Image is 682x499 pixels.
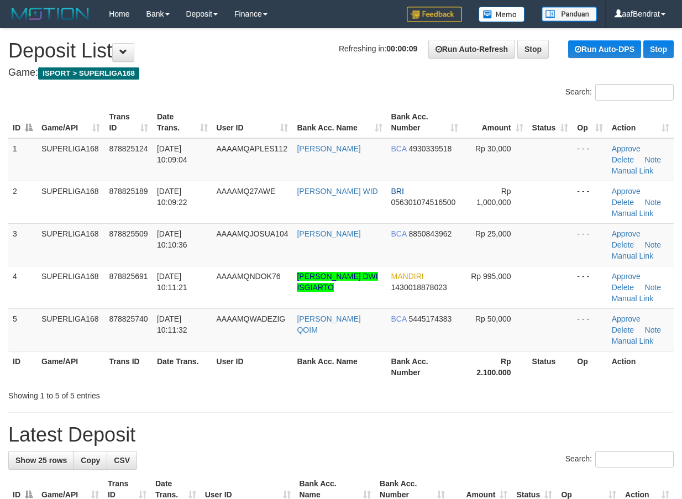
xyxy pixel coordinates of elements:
[476,187,511,207] span: Rp 1,000,000
[8,386,276,401] div: Showing 1 to 5 of 5 entries
[8,107,37,138] th: ID: activate to sort column descending
[8,308,37,351] td: 5
[386,44,417,53] strong: 00:00:09
[573,351,607,382] th: Op
[573,138,607,181] td: - - -
[153,351,212,382] th: Date Trans.
[607,351,674,382] th: Action
[212,107,293,138] th: User ID: activate to sort column ascending
[595,84,674,101] input: Search:
[114,456,130,465] span: CSV
[568,40,641,58] a: Run Auto-DPS
[37,351,104,382] th: Game/API
[612,166,654,175] a: Manual Link
[217,187,276,196] span: AAAAMQ27AWE
[8,424,674,446] h1: Latest Deposit
[612,314,641,323] a: Approve
[595,451,674,468] input: Search:
[573,107,607,138] th: Op: activate to sort column ascending
[408,144,452,153] span: Copy 4930339518 to clipboard
[387,351,463,382] th: Bank Acc. Number
[157,272,187,292] span: [DATE] 10:11:21
[643,40,674,58] a: Stop
[391,144,407,153] span: BCA
[475,144,511,153] span: Rp 30,000
[8,266,37,308] td: 4
[542,7,597,22] img: panduan.png
[645,283,662,292] a: Note
[37,223,104,266] td: SUPERLIGA168
[612,209,654,218] a: Manual Link
[391,283,447,292] span: Copy 1430018878023 to clipboard
[8,223,37,266] td: 3
[517,40,549,59] a: Stop
[37,138,104,181] td: SUPERLIGA168
[645,198,662,207] a: Note
[104,351,153,382] th: Trans ID
[109,314,148,323] span: 878825740
[391,314,407,323] span: BCA
[15,456,67,465] span: Show 25 rows
[38,67,139,80] span: ISPORT > SUPERLIGA168
[387,107,463,138] th: Bank Acc. Number: activate to sort column ascending
[612,283,634,292] a: Delete
[8,6,92,22] img: MOTION_logo.png
[339,44,417,53] span: Refreshing in:
[8,451,74,470] a: Show 25 rows
[292,107,386,138] th: Bank Acc. Name: activate to sort column ascending
[528,107,573,138] th: Status: activate to sort column ascending
[612,187,641,196] a: Approve
[475,229,511,238] span: Rp 25,000
[8,67,674,78] h4: Game:
[8,351,37,382] th: ID
[297,229,360,238] a: [PERSON_NAME]
[573,308,607,351] td: - - -
[408,314,452,323] span: Copy 5445174383 to clipboard
[8,40,674,62] h1: Deposit List
[391,198,456,207] span: Copy 056301074516500 to clipboard
[565,451,674,468] label: Search:
[407,7,462,22] img: Feedback.jpg
[612,272,641,281] a: Approve
[428,40,515,59] a: Run Auto-Refresh
[37,308,104,351] td: SUPERLIGA168
[297,144,360,153] a: [PERSON_NAME]
[612,325,634,334] a: Delete
[107,451,137,470] a: CSV
[297,314,360,334] a: [PERSON_NAME] QOIM
[612,198,634,207] a: Delete
[612,229,641,238] a: Approve
[217,229,288,238] span: AAAAMQJOSUA104
[292,351,386,382] th: Bank Acc. Name
[565,84,674,101] label: Search:
[217,314,286,323] span: AAAAMQWADEZIG
[528,351,573,382] th: Status
[612,251,654,260] a: Manual Link
[104,107,153,138] th: Trans ID: activate to sort column ascending
[612,240,634,249] a: Delete
[573,223,607,266] td: - - -
[471,272,511,281] span: Rp 995,000
[391,272,424,281] span: MANDIRI
[217,144,287,153] span: AAAAMQAPLES112
[479,7,525,22] img: Button%20Memo.svg
[109,144,148,153] span: 878825124
[157,314,187,334] span: [DATE] 10:11:32
[157,229,187,249] span: [DATE] 10:10:36
[645,325,662,334] a: Note
[612,294,654,303] a: Manual Link
[391,187,404,196] span: BRI
[157,144,187,164] span: [DATE] 10:09:04
[297,272,377,292] a: [PERSON_NAME] DWI ISGIARTO
[37,181,104,223] td: SUPERLIGA168
[217,272,281,281] span: AAAAMQNDOK76
[408,229,452,238] span: Copy 8850843962 to clipboard
[212,351,293,382] th: User ID
[37,266,104,308] td: SUPERLIGA168
[475,314,511,323] span: Rp 50,000
[74,451,107,470] a: Copy
[157,187,187,207] span: [DATE] 10:09:22
[153,107,212,138] th: Date Trans.: activate to sort column ascending
[109,272,148,281] span: 878825691
[109,229,148,238] span: 878825509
